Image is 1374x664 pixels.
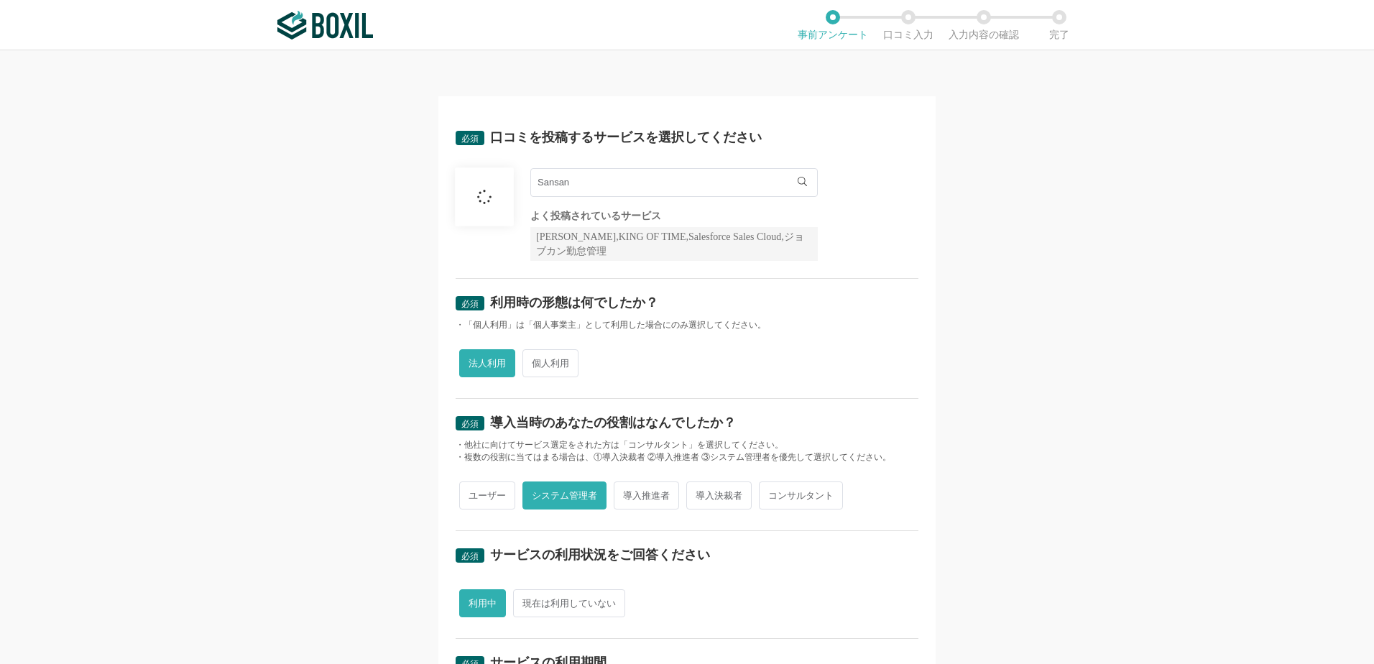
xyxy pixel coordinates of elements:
[686,481,752,509] span: 導入決裁者
[522,349,578,377] span: 個人利用
[1021,10,1097,40] li: 完了
[459,481,515,509] span: ユーザー
[461,134,479,144] span: 必須
[461,551,479,561] span: 必須
[459,349,515,377] span: 法人利用
[530,168,818,197] input: サービス名で検索
[795,10,870,40] li: 事前アンケート
[490,548,710,561] div: サービスの利用状況をご回答ください
[459,589,506,617] span: 利用中
[530,211,818,221] div: よく投稿されているサービス
[490,296,658,309] div: 利用時の形態は何でしたか？
[946,10,1021,40] li: 入力内容の確認
[461,299,479,309] span: 必須
[759,481,843,509] span: コンサルタント
[614,481,679,509] span: 導入推進者
[490,416,736,429] div: 導入当時のあなたの役割はなんでしたか？
[870,10,946,40] li: 口コミ入力
[513,589,625,617] span: 現在は利用していない
[530,227,818,261] div: [PERSON_NAME],KING OF TIME,Salesforce Sales Cloud,ジョブカン勤怠管理
[461,419,479,429] span: 必須
[522,481,607,509] span: システム管理者
[277,11,373,40] img: ボクシルSaaS_ロゴ
[456,451,918,464] div: ・複数の役割に当てはまる場合は、①導入決裁者 ②導入推進者 ③システム管理者を優先して選択してください。
[456,319,918,331] div: ・「個人利用」は「個人事業主」として利用した場合にのみ選択してください。
[490,131,762,144] div: 口コミを投稿するサービスを選択してください
[456,439,918,451] div: ・他社に向けてサービス選定をされた方は「コンサルタント」を選択してください。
